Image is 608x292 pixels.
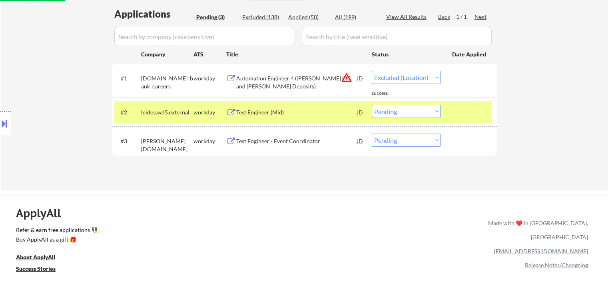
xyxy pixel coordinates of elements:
[356,134,364,148] div: JD
[114,9,193,19] div: Applications
[16,253,66,263] a: About ApplyAll
[193,108,226,116] div: workday
[236,74,357,90] div: Automation Engineer 4 ([PERSON_NAME] CIS and [PERSON_NAME] Deposits)
[193,137,226,145] div: workday
[494,248,588,254] a: [EMAIL_ADDRESS][DOMAIN_NAME]
[141,137,193,153] div: [PERSON_NAME][DOMAIN_NAME]
[196,13,236,21] div: Pending (3)
[114,27,294,46] input: Search by company (case sensitive)
[141,50,193,58] div: Company
[141,108,193,116] div: leidos.wd5.external
[236,108,357,116] div: Test Engineer (Mid)
[288,13,328,21] div: Applied (58)
[452,50,487,58] div: Date Applied
[16,237,96,242] div: Buy ApplyAll as a gift 🎁
[372,47,441,61] div: Status
[485,216,588,244] div: Made with ❤️ in [GEOGRAPHIC_DATA], [GEOGRAPHIC_DATA]
[386,13,429,21] div: View All Results
[341,72,352,83] button: warning_amber
[302,27,492,46] input: Search by title (case sensitive)
[242,13,282,21] div: Excluded (138)
[16,254,55,260] u: About ApplyAll
[16,265,66,275] a: Success Stories
[525,262,588,268] a: Release Notes/Changelog
[356,71,364,85] div: JD
[356,105,364,119] div: JD
[438,13,451,21] div: Back
[236,137,357,145] div: Test Engineer - Event Coordinator
[474,13,487,21] div: Next
[16,236,96,246] a: Buy ApplyAll as a gift 🎁
[372,90,404,97] div: success
[16,227,321,236] a: Refer & earn free applications 👯‍♀️
[456,13,474,21] div: 1 / 1
[16,206,70,220] div: ApplyAll
[335,13,375,21] div: All (199)
[226,50,364,58] div: Title
[193,74,226,82] div: workday
[193,50,226,58] div: ATS
[16,265,56,272] u: Success Stories
[141,74,193,90] div: [DOMAIN_NAME]_bank_careers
